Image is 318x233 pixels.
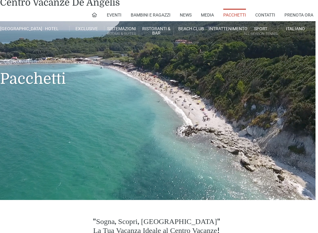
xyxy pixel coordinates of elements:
[104,31,139,37] small: Rooms & Suites
[255,9,275,21] a: Contatti
[131,9,170,21] a: Bambini e Ragazzi
[139,26,174,36] a: Ristoranti & Bar
[286,26,305,31] span: Italiano
[284,9,313,21] a: Prenota Ora
[243,26,278,37] a: SportAll Season Tennis
[209,26,243,31] a: Intrattenimento
[70,26,104,31] a: Exclusive
[180,9,192,21] a: News
[174,26,209,31] a: Beach Club
[35,26,70,31] a: Hotel
[223,9,246,21] a: Pacchetti
[201,9,214,21] a: Media
[107,9,121,21] a: Eventi
[243,31,278,37] small: All Season Tennis
[278,26,313,31] a: Italiano
[104,26,139,37] a: SistemazioniRooms & Suites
